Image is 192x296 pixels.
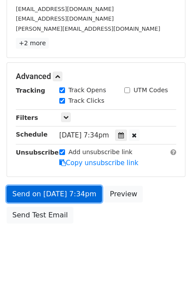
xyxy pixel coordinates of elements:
[16,6,114,12] small: [EMAIL_ADDRESS][DOMAIN_NAME]
[16,72,176,81] h5: Advanced
[59,159,138,167] a: Copy unsubscribe link
[16,15,114,22] small: [EMAIL_ADDRESS][DOMAIN_NAME]
[69,86,106,95] label: Track Opens
[16,131,47,138] strong: Schedule
[16,114,38,121] strong: Filters
[134,86,168,95] label: UTM Codes
[16,87,45,94] strong: Tracking
[59,131,109,139] span: [DATE] 7:34pm
[7,186,102,202] a: Send on [DATE] 7:34pm
[69,148,133,157] label: Add unsubscribe link
[69,96,105,105] label: Track Clicks
[16,38,49,49] a: +2 more
[7,207,73,224] a: Send Test Email
[16,25,160,32] small: [PERSON_NAME][EMAIL_ADDRESS][DOMAIN_NAME]
[16,149,59,156] strong: Unsubscribe
[104,186,143,202] a: Preview
[148,254,192,296] iframe: Chat Widget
